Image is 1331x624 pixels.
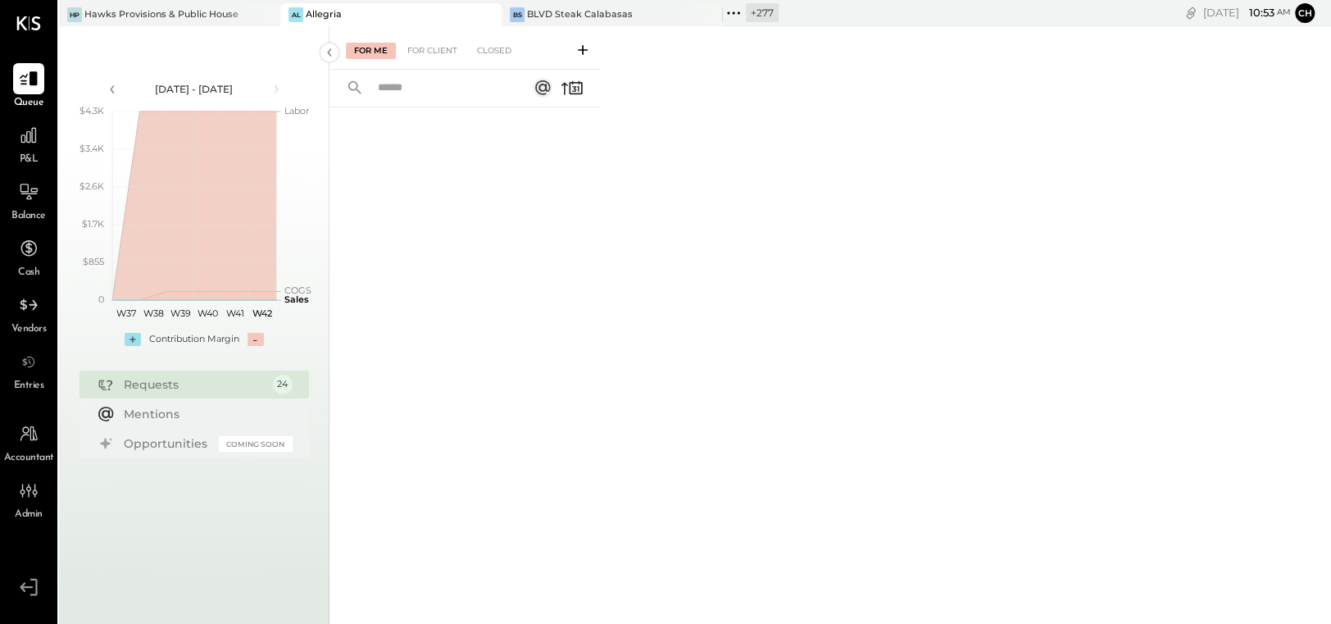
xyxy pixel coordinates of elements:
[79,180,104,192] text: $2.6K
[82,218,104,230] text: $1.7K
[170,307,190,319] text: W39
[527,8,633,21] div: BLVD Steak Calabasas
[1295,3,1315,23] button: Ch
[284,294,309,305] text: Sales
[124,376,265,393] div: Requests
[14,379,44,394] span: Entries
[284,105,309,116] text: Labor
[510,7,525,22] div: BS
[11,322,47,337] span: Vendors
[469,43,520,59] div: Closed
[4,451,54,466] span: Accountant
[198,307,218,319] text: W40
[79,143,104,154] text: $3.4K
[219,436,293,452] div: Coming Soon
[252,307,272,319] text: W42
[116,307,135,319] text: W37
[98,294,104,305] text: 0
[124,406,284,422] div: Mentions
[1242,5,1274,20] span: 10 : 53
[746,3,779,22] div: + 277
[1277,7,1291,18] span: am
[284,285,311,296] text: COGS
[79,105,104,116] text: $4.3K
[1,233,57,280] a: Cash
[20,153,39,167] span: P&L
[84,8,238,21] div: Hawks Provisions & Public House
[1,475,57,522] a: Admin
[125,82,264,96] div: [DATE] - [DATE]
[226,307,244,319] text: W41
[143,307,163,319] text: W38
[1,176,57,224] a: Balance
[125,333,141,346] div: +
[83,256,104,267] text: $855
[18,266,39,280] span: Cash
[11,209,46,224] span: Balance
[1203,5,1291,20] div: [DATE]
[306,8,342,21] div: Allegria
[124,435,211,452] div: Opportunities
[1,289,57,337] a: Vendors
[1,63,57,111] a: Queue
[149,333,239,346] div: Contribution Margin
[399,43,466,59] div: For Client
[1183,4,1199,21] div: copy link
[273,375,293,394] div: 24
[1,418,57,466] a: Accountant
[1,346,57,394] a: Entries
[346,43,396,59] div: For Me
[15,508,43,522] span: Admin
[67,7,82,22] div: HP
[248,333,264,346] div: -
[288,7,303,22] div: Al
[1,120,57,167] a: P&L
[14,96,44,111] span: Queue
